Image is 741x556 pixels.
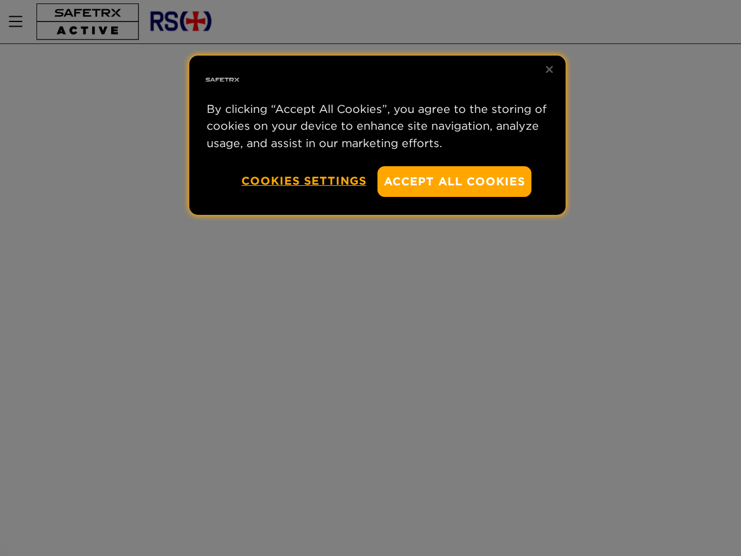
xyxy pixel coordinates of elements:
div: Privacy [189,56,566,215]
button: Accept All Cookies [377,166,531,197]
button: Close [537,57,562,82]
p: By clicking “Accept All Cookies”, you agree to the storing of cookies on your device to enhance s... [207,101,548,152]
img: Safe Tracks [204,61,241,98]
button: Cookies Settings [241,166,366,196]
